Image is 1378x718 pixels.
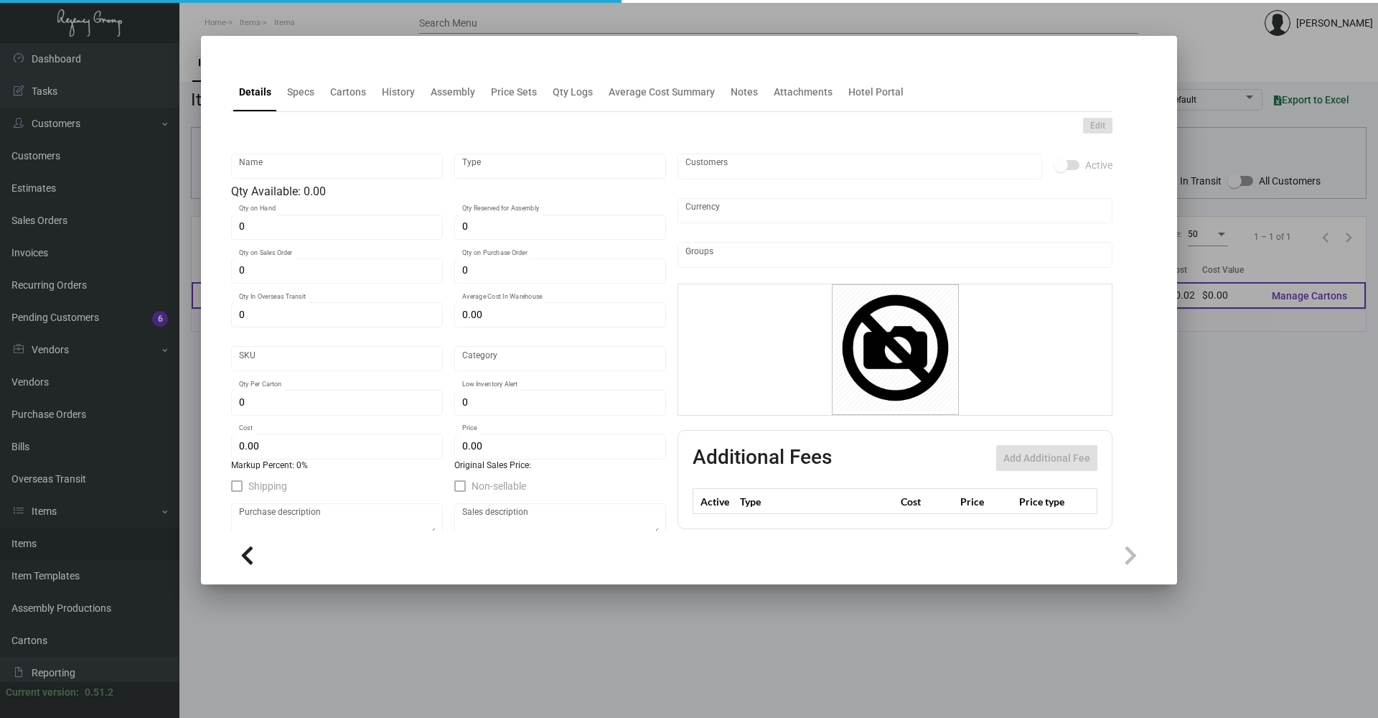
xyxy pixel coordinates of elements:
[1083,118,1112,134] button: Edit
[685,161,1035,172] input: Add new..
[848,85,904,100] div: Hotel Portal
[693,445,832,471] h2: Additional Fees
[736,489,897,514] th: Type
[774,85,833,100] div: Attachments
[957,489,1016,514] th: Price
[897,489,956,514] th: Cost
[1090,120,1105,132] span: Edit
[330,85,366,100] div: Cartons
[85,685,113,700] div: 0.51.2
[382,85,415,100] div: History
[248,477,287,495] span: Shipping
[996,445,1097,471] button: Add Additional Fee
[239,85,271,100] div: Details
[1016,489,1080,514] th: Price type
[685,249,1105,261] input: Add new..
[491,85,537,100] div: Price Sets
[1085,157,1112,174] span: Active
[472,477,526,495] span: Non-sellable
[431,85,475,100] div: Assembly
[693,489,737,514] th: Active
[287,85,314,100] div: Specs
[553,85,593,100] div: Qty Logs
[1003,452,1090,464] span: Add Additional Fee
[609,85,715,100] div: Average Cost Summary
[6,685,79,700] div: Current version:
[731,85,758,100] div: Notes
[231,183,666,200] div: Qty Available: 0.00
